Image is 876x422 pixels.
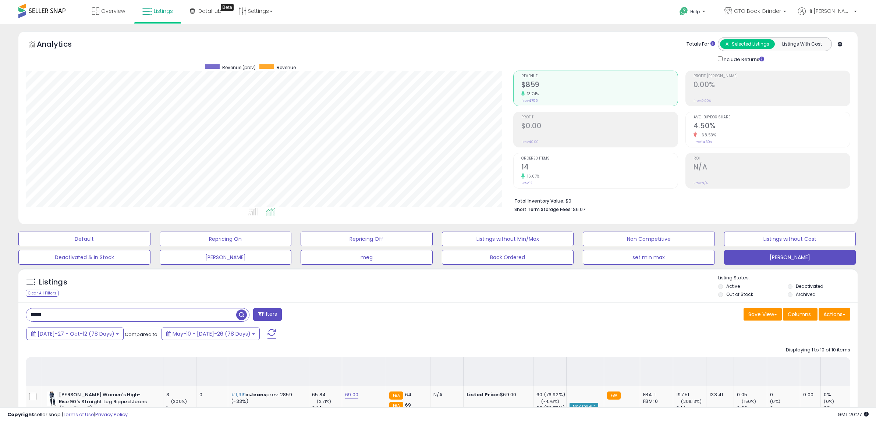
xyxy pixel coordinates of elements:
div: 3 [166,391,196,398]
label: Active [726,283,740,289]
span: Hi [PERSON_NAME] [808,7,852,15]
div: 0.05 [737,391,767,398]
a: Hi [PERSON_NAME] [798,7,857,24]
small: Prev: $0.00 [521,140,539,144]
a: Help [674,1,713,24]
label: Deactivated [796,283,823,289]
small: (208.13%) [681,398,701,404]
span: ROI [694,157,850,161]
small: 16.67% [525,174,540,179]
button: Listings With Cost [774,39,829,49]
div: Displaying 1 to 10 of 10 items [786,347,850,354]
span: Revenue [521,74,678,78]
button: Listings without Cost [724,232,856,246]
span: Listings [154,7,173,15]
small: (0%) [824,398,834,404]
span: Profit [PERSON_NAME] [694,74,850,78]
a: Terms of Use [63,411,94,418]
h2: 0.00% [694,81,850,90]
span: 2025-10-13 20:27 GMT [838,411,869,418]
small: (-4.76%) [541,398,559,404]
span: Revenue [277,64,296,71]
div: Include Returns [712,55,773,63]
button: Columns [783,308,818,321]
a: Privacy Policy [95,411,128,418]
span: Overview [101,7,125,15]
b: Total Inventory Value: [514,198,564,204]
button: Filters [253,308,282,321]
a: 69.00 [345,391,358,398]
li: $0 [514,196,845,205]
p: in prev: 2859 (-33%) [231,391,303,405]
div: FBM: 0 [643,398,667,405]
h5: Analytics [37,39,86,51]
label: Archived [796,291,816,297]
small: Prev: 12 [521,181,532,185]
small: (200%) [171,398,187,404]
span: DataHub [198,7,221,15]
div: 0 [770,391,800,398]
button: [PERSON_NAME] [160,250,292,265]
button: set min max [583,250,715,265]
div: Totals For [687,41,715,48]
span: Columns [788,311,811,318]
h2: 14 [521,163,678,173]
button: [PERSON_NAME] [724,250,856,265]
small: 13.74% [525,91,539,97]
small: Prev: N/A [694,181,708,185]
small: (150%) [742,398,756,404]
small: FBA [389,391,403,400]
div: seller snap | | [7,411,128,418]
span: Jeans [250,391,266,398]
h2: 4.50% [694,122,850,132]
div: Tooltip anchor [221,4,234,11]
span: [DATE]-27 - Oct-12 (78 Days) [38,330,114,337]
strong: Copyright [7,411,34,418]
span: #1,919 [231,391,246,398]
small: -68.53% [697,132,716,138]
button: May-10 - [DATE]-26 (78 Days) [162,328,260,340]
span: Revenue (prev) [222,64,256,71]
i: Get Help [679,7,688,16]
button: All Selected Listings [720,39,775,49]
small: Prev: 14.30% [694,140,712,144]
button: Repricing Off [301,232,433,246]
span: Profit [521,115,678,119]
div: 60 (76.92%) [536,391,566,398]
div: 0.00 [803,391,815,398]
div: 133.41 [709,391,728,398]
div: N/A [433,391,458,398]
span: May-10 - [DATE]-26 (78 Days) [173,330,251,337]
div: FBA: 1 [643,391,667,398]
small: (0%) [770,398,780,404]
div: 65.84 [312,391,342,398]
span: $6.07 [573,206,585,213]
b: [PERSON_NAME] Women's High-Rise 90's Straight Leg Ripped Jeans (Dark Blue, 7) [59,391,148,414]
button: Default [18,232,150,246]
button: Deactivated & In Stock [18,250,150,265]
b: Short Term Storage Fees: [514,206,572,212]
small: FBA [607,391,621,400]
p: Listing States: [718,275,858,282]
label: Out of Stock [726,291,753,297]
small: Prev: 0.00% [694,99,711,103]
h2: $859 [521,81,678,90]
button: Repricing On [160,232,292,246]
span: 64 [405,391,411,398]
h5: Listings [39,277,67,287]
button: Non Competitive [583,232,715,246]
div: 0% [824,391,870,398]
span: GTO Book Grinder [734,7,781,15]
small: Prev: $755 [521,99,538,103]
div: 0 [199,391,222,398]
span: Avg. Buybox Share [694,115,850,119]
h2: $0.00 [521,122,678,132]
div: $69.00 [467,391,528,398]
img: 311gXZuI47L._SL40_.jpg [47,391,57,406]
b: Listed Price: [467,391,500,398]
button: Listings without Min/Max [442,232,574,246]
span: Help [690,8,700,15]
small: (2.71%) [317,398,331,404]
div: 197.51 [676,391,706,398]
button: Save View [744,308,782,321]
